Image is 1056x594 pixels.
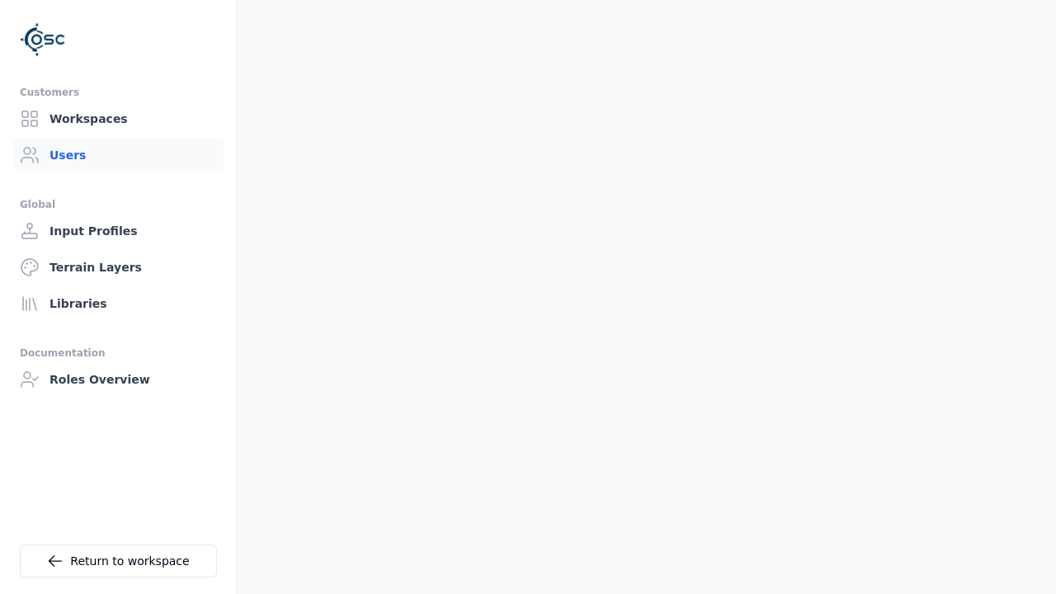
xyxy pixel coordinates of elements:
[13,251,224,284] a: Terrain Layers
[20,195,217,214] div: Global
[20,544,217,577] a: Return to workspace
[20,16,66,63] img: Logo
[13,363,224,396] a: Roles Overview
[13,214,224,247] a: Input Profiles
[13,102,224,135] a: Workspaces
[13,139,224,172] a: Users
[20,82,217,102] div: Customers
[13,287,224,320] a: Libraries
[20,343,217,363] div: Documentation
